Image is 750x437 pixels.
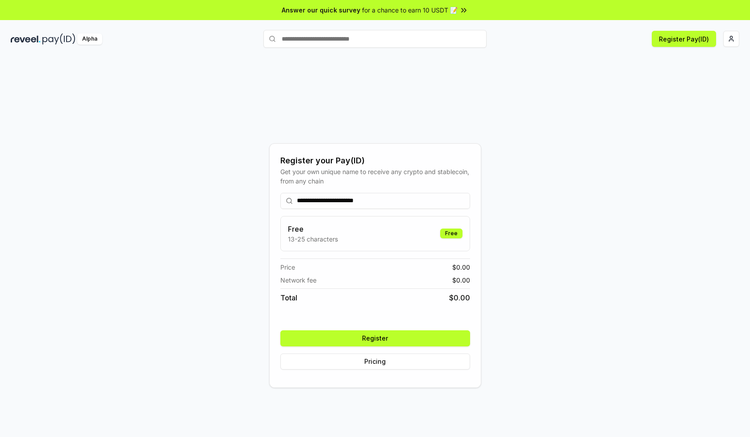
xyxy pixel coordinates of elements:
span: Price [280,262,295,272]
img: pay_id [42,33,75,45]
h3: Free [288,224,338,234]
button: Register [280,330,470,346]
div: Get your own unique name to receive any crypto and stablecoin, from any chain [280,167,470,186]
span: $ 0.00 [452,262,470,272]
span: $ 0.00 [452,275,470,285]
span: Answer our quick survey [282,5,360,15]
span: Network fee [280,275,317,285]
p: 13-25 characters [288,234,338,244]
div: Register your Pay(ID) [280,154,470,167]
img: reveel_dark [11,33,41,45]
span: for a chance to earn 10 USDT 📝 [362,5,458,15]
button: Register Pay(ID) [652,31,716,47]
div: Alpha [77,33,102,45]
span: $ 0.00 [449,292,470,303]
span: Total [280,292,297,303]
button: Pricing [280,354,470,370]
div: Free [440,229,462,238]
